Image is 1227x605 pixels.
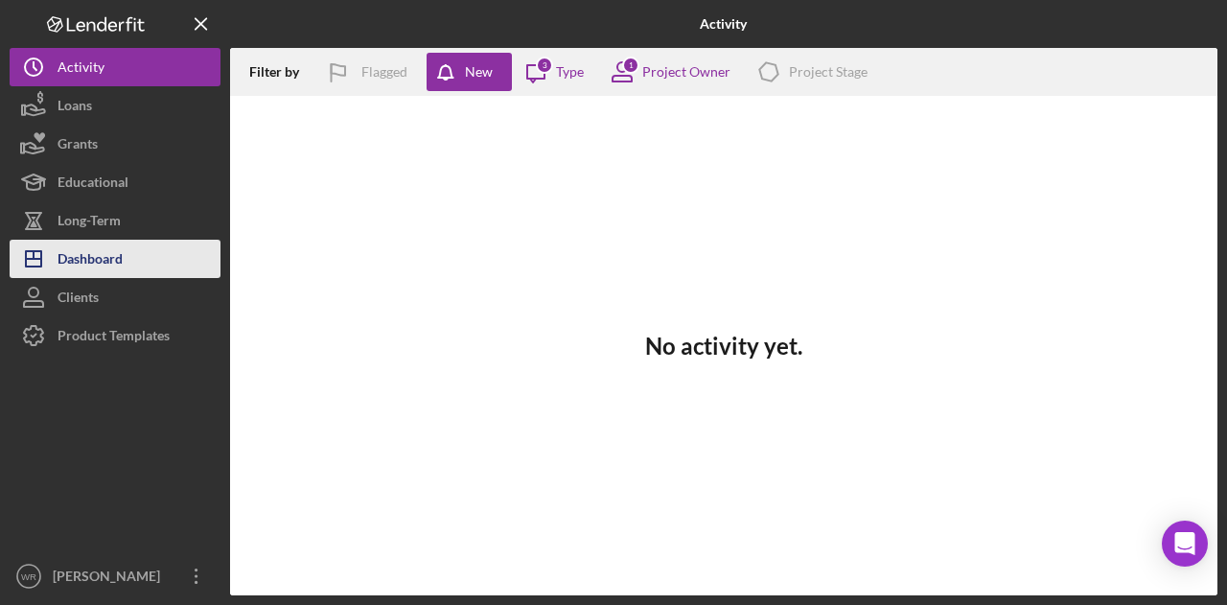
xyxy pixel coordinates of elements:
div: [PERSON_NAME] [48,557,173,600]
text: WR [21,571,36,582]
button: Activity [10,48,220,86]
div: Type [556,64,584,80]
button: Educational [10,163,220,201]
button: Product Templates [10,316,220,355]
button: New [427,53,512,91]
div: Educational [58,163,128,206]
div: 3 [536,57,553,74]
div: Long-Term [58,201,121,244]
div: Activity [58,48,104,91]
div: 1 [622,57,639,74]
button: Dashboard [10,240,220,278]
button: Clients [10,278,220,316]
div: Project Stage [789,64,868,80]
div: Open Intercom Messenger [1162,521,1208,567]
div: Flagged [361,53,407,91]
button: WR[PERSON_NAME] [10,557,220,595]
div: Product Templates [58,316,170,360]
div: Loans [58,86,92,129]
b: Activity [700,16,747,32]
div: New [465,53,493,91]
div: Grants [58,125,98,168]
div: Filter by [249,64,313,80]
div: Dashboard [58,240,123,283]
div: Project Owner [642,64,730,80]
div: Clients [58,278,99,321]
button: Grants [10,125,220,163]
button: Loans [10,86,220,125]
button: Flagged [313,53,427,91]
h3: No activity yet. [645,333,802,360]
button: Long-Term [10,201,220,240]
